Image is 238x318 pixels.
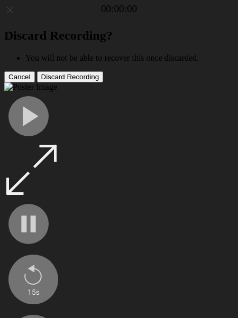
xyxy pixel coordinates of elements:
[37,71,104,82] button: Discard Recording
[25,53,234,63] li: You will not be able to recover this once discarded.
[101,3,137,15] a: 00:00:00
[4,71,35,82] button: Cancel
[4,82,57,92] img: Poster Image
[4,29,234,43] h2: Discard Recording?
